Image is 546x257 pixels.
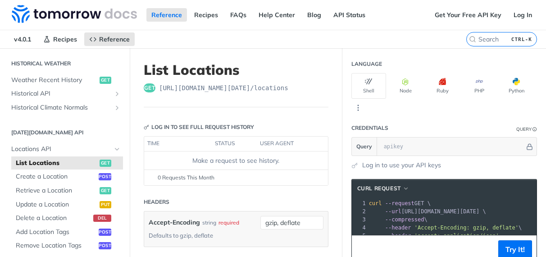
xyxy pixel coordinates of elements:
[100,77,111,84] span: get
[351,124,388,132] div: Credentials
[328,8,370,22] a: API Status
[369,200,382,207] span: curl
[525,142,534,151] button: Hide
[144,137,212,151] th: time
[11,225,123,239] a: Add Location Tagspost
[114,104,121,111] button: Show subpages for Historical Climate Normals
[11,211,123,225] a: Delete a Locationdel
[369,216,428,223] span: \
[302,8,326,22] a: Blog
[357,184,401,193] span: cURL Request
[369,225,522,231] span: \
[379,138,525,156] input: apikey
[7,60,123,68] h2: Historical Weather
[351,60,382,68] div: Language
[16,241,96,250] span: Remove Location Tags
[11,156,123,170] a: List Locationsget
[356,142,372,151] span: Query
[354,184,413,193] button: cURL Request
[144,123,254,131] div: Log in to see full request history
[469,36,476,43] svg: Search
[159,83,288,92] span: https://api.tomorrow.io/v4/locations
[189,8,223,22] a: Recipes
[7,73,123,87] a: Weather Recent Historyget
[148,156,324,165] div: Make a request to see history.
[351,101,365,115] button: More Languages
[385,233,411,239] span: --header
[385,200,414,207] span: --request
[144,62,328,78] h1: List Locations
[99,242,111,249] span: post
[351,73,386,99] button: Shell
[7,128,123,137] h2: [DATE][DOMAIN_NAME] API
[9,32,36,46] span: v4.0.1
[7,101,123,115] a: Historical Climate NormalsShow subpages for Historical Climate Normals
[16,172,96,181] span: Create a Location
[369,208,486,215] span: [URL][DOMAIN_NAME][DATE] \
[254,8,300,22] a: Help Center
[385,225,411,231] span: --header
[16,186,97,195] span: Retrieve a Location
[11,89,111,98] span: Historical API
[100,201,111,208] span: put
[11,170,123,184] a: Create a Locationpost
[11,198,123,211] a: Update a Locationput
[388,73,423,99] button: Node
[11,145,111,154] span: Locations API
[352,224,367,232] div: 4
[16,200,97,209] span: Update a Location
[146,8,187,22] a: Reference
[532,127,537,132] i: Information
[149,229,213,242] div: Defaults to gzip, deflate
[516,126,532,133] div: Query
[11,76,97,85] span: Weather Recent History
[7,87,123,101] a: Historical APIShow subpages for Historical API
[352,138,377,156] button: Query
[499,73,534,99] button: Python
[53,35,77,43] span: Recipes
[11,103,111,112] span: Historical Climate Normals
[509,35,534,44] kbd: CTRL-K
[38,32,82,46] a: Recipes
[144,124,149,130] svg: Key
[99,35,130,43] span: Reference
[11,184,123,197] a: Retrieve a Locationget
[149,216,200,229] label: Accept-Encoding
[414,233,499,239] span: 'accept: application/json'
[16,228,96,237] span: Add Location Tags
[352,199,367,207] div: 1
[516,126,537,133] div: QueryInformation
[354,104,362,112] svg: More ellipsis
[212,137,257,151] th: status
[93,215,111,222] span: del
[352,232,367,240] div: 5
[114,90,121,97] button: Show subpages for Historical API
[352,216,367,224] div: 3
[144,198,169,206] div: Headers
[99,173,111,180] span: post
[425,73,460,99] button: Ruby
[352,207,367,216] div: 2
[16,159,97,168] span: List Locations
[225,8,251,22] a: FAQs
[99,229,111,236] span: post
[11,239,123,252] a: Remove Location Tagspost
[84,32,135,46] a: Reference
[100,160,111,167] span: get
[362,161,441,170] a: Log in to use your API keys
[158,174,214,182] span: 0 Requests This Month
[7,142,123,156] a: Locations APIHide subpages for Locations API
[144,83,155,92] span: get
[356,243,369,256] button: Copy to clipboard
[430,8,506,22] a: Get Your Free API Key
[509,8,537,22] a: Log In
[114,146,121,153] button: Hide subpages for Locations API
[414,225,519,231] span: 'Accept-Encoding: gzip, deflate'
[202,216,216,229] div: string
[385,208,401,215] span: --url
[369,200,431,207] span: GET \
[100,187,111,194] span: get
[385,216,424,223] span: --compressed
[218,216,239,229] div: required
[16,214,91,223] span: Delete a Location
